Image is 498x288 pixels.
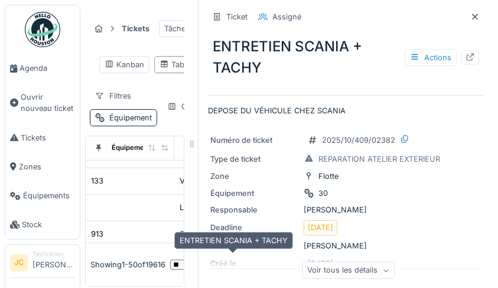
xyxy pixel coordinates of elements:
div: items per page [170,248,216,282]
div: Filtres [90,87,136,104]
span: Tickets [21,132,75,143]
div: Numéro de ticket [210,135,299,146]
a: Tickets [5,123,80,152]
strong: Tickets [117,23,154,34]
div: [PERSON_NAME] [210,204,481,215]
div: Assigné [272,11,301,22]
div: Actions [405,49,457,66]
div: Tâches [159,20,195,37]
span: Agenda [19,63,75,74]
div: Deadline [210,222,299,233]
div: REPARATION ATELIER EXTERIEUR [318,153,440,165]
div: ENTRETIEN SCANIA + TACHY [208,31,484,83]
a: Agenda [5,54,80,83]
span: Ouvrir nouveau ticket [21,91,75,114]
div: Responsable [210,204,299,215]
div: Équipement [210,188,299,199]
a: Ouvrir nouveau ticket [5,83,80,123]
div: 2025/10/409/02382 [322,135,395,146]
div: Zone [210,171,299,182]
img: Badge_color-CXgf-gQk.svg [25,12,60,47]
div: [PERSON_NAME] [210,240,481,251]
div: Voir tous les détails [302,262,395,279]
div: ENTRETIEN SCANIA + TACHY [174,232,293,249]
a: Équipements [5,181,80,210]
div: 133 [91,175,103,186]
div: Technicien [32,250,75,258]
a: JC Technicien[PERSON_NAME] [10,250,75,278]
div: Tableau [160,59,199,70]
div: Kanban [105,59,144,70]
span: Zones [19,161,75,172]
p: DEPOSE DU VÉHICULE CHEZ SCANIA [208,105,484,116]
div: Équipement [109,112,152,123]
a: Stock [5,210,80,239]
a: Zones [5,152,80,181]
div: 30 [318,188,328,199]
li: [PERSON_NAME] [32,250,75,275]
span: Équipements [23,190,75,201]
li: JC [10,254,28,271]
div: 913 [91,228,103,240]
span: Stock [22,219,75,230]
div: LETTRAGE 141 [180,202,232,213]
div: Showing 1 - 50 of 19616 [90,259,165,270]
div: Ticket [226,11,248,22]
div: [DATE] [308,222,333,233]
div: SERRURES TÔLE ÉCHAPPEMENT [180,228,301,240]
div: Type de ticket [210,153,299,165]
div: VERROU VOLET DE TREMI + FUITE D'HUILE [180,175,340,186]
div: Équipement [112,143,151,153]
div: Flotte [318,171,338,182]
div: Colonnes [162,98,221,115]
